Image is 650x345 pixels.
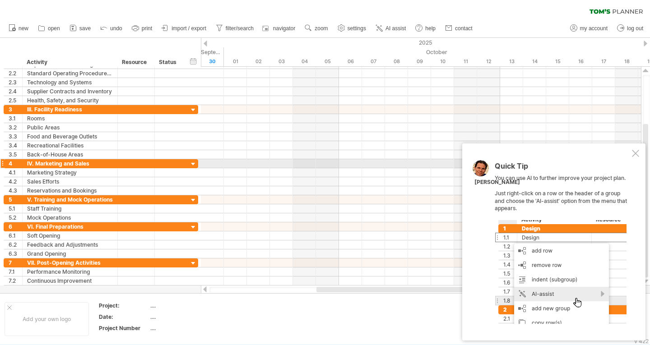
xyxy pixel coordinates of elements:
[5,302,89,336] div: Add your own logo
[27,258,113,267] div: VII. Post-Opening Activities
[9,141,22,150] div: 3.4
[67,23,93,34] a: save
[362,57,385,66] div: Tuesday, 7 October 2025
[27,231,113,240] div: Soft Opening
[27,276,113,285] div: Continuous Improvement
[500,57,523,66] div: Monday, 13 October 2025
[6,23,31,34] a: new
[27,159,113,168] div: IV. Marketing and Sales
[9,231,22,240] div: 6.1
[27,78,113,87] div: Technology and Systems
[615,57,638,66] div: Saturday, 18 October 2025
[9,123,22,132] div: 3.2
[27,186,113,195] div: Reservations and Bookings
[431,57,454,66] div: Friday, 10 October 2025
[443,23,475,34] a: contact
[385,57,408,66] div: Wednesday, 8 October 2025
[79,25,91,32] span: save
[214,23,256,34] a: filter/search
[592,57,615,66] div: Friday, 17 October 2025
[9,114,22,123] div: 3.1
[9,276,22,285] div: 7.2
[9,96,22,105] div: 2.5
[9,249,22,258] div: 6.3
[495,162,630,324] div: You can use AI to further improve your project plan. Just right-click on a row or the header of a...
[9,222,22,231] div: 6
[9,240,22,249] div: 6.2
[9,132,22,141] div: 3.3
[569,57,592,66] div: Thursday, 16 October 2025
[98,23,125,34] a: undo
[454,57,477,66] div: Saturday, 11 October 2025
[27,105,113,114] div: III. Facility Readiness
[27,69,113,78] div: Standard Operating Procedures (SOPs)
[27,96,113,105] div: Health, Safety, and Security
[339,57,362,66] div: Monday, 6 October 2025
[523,57,546,66] div: Tuesday, 14 October 2025
[27,267,113,276] div: Performance Monitoring
[99,313,149,321] div: Date:
[99,324,149,332] div: Project Number
[455,25,473,32] span: contact
[172,25,206,32] span: import / export
[27,195,113,204] div: V. Training and Mock Operations
[373,23,409,34] a: AI assist
[150,324,226,332] div: ....
[247,57,270,66] div: Thursday, 2 October 2025
[273,25,295,32] span: navigator
[9,213,22,222] div: 5.2
[142,25,152,32] span: print
[27,58,112,67] div: Activity
[27,204,113,213] div: Staff Training
[122,58,149,67] div: Resource
[27,114,113,123] div: Rooms
[546,57,569,66] div: Wednesday, 15 October 2025
[348,25,366,32] span: settings
[27,123,113,132] div: Public Areas
[385,25,406,32] span: AI assist
[9,186,22,195] div: 4.3
[27,87,113,96] div: Supplier Contracts and Inventory
[27,177,113,186] div: Sales Efforts
[130,23,155,34] a: print
[9,159,22,168] div: 4
[568,23,610,34] a: my account
[425,25,436,32] span: help
[110,25,122,32] span: undo
[9,195,22,204] div: 5
[27,132,113,141] div: Food and Beverage Outlets
[408,57,431,66] div: Thursday, 9 October 2025
[27,249,113,258] div: Grand Opening
[27,213,113,222] div: Mock Operations
[627,25,643,32] span: log out
[315,25,328,32] span: zoom
[9,267,22,276] div: 7.1
[150,302,226,309] div: ....
[316,57,339,66] div: Sunday, 5 October 2025
[580,25,608,32] span: my account
[261,23,298,34] a: navigator
[9,87,22,96] div: 2.4
[9,105,22,114] div: 3
[159,58,179,67] div: Status
[495,162,630,175] div: Quick Tip
[9,168,22,177] div: 4.1
[9,177,22,186] div: 4.2
[9,69,22,78] div: 2.2
[27,141,113,150] div: Recreational Facilities
[27,222,113,231] div: VI. Final Preparations
[634,338,649,345] div: v 422
[477,57,500,66] div: Sunday, 12 October 2025
[293,57,316,66] div: Saturday, 4 October 2025
[27,150,113,159] div: Back-of-House Areas
[99,302,149,309] div: Project:
[615,23,646,34] a: log out
[9,150,22,159] div: 3.5
[27,240,113,249] div: Feedback and Adjustments
[201,57,224,66] div: Tuesday, 30 September 2025
[270,57,293,66] div: Friday, 3 October 2025
[36,23,63,34] a: open
[9,258,22,267] div: 7
[19,25,28,32] span: new
[413,23,438,34] a: help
